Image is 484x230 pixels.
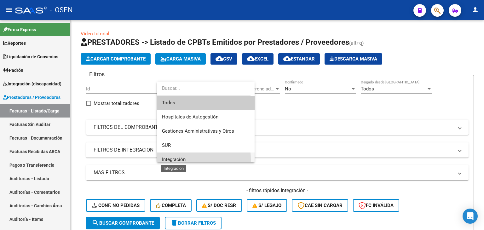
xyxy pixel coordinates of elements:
input: dropdown search [157,81,251,95]
div: Open Intercom Messenger [463,209,478,224]
span: SUR [162,142,171,148]
span: Gestiones Administrativas y Otros [162,128,234,134]
span: Todos [162,96,250,110]
span: Integración [162,157,186,162]
span: Hospitales de Autogestión [162,114,218,120]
